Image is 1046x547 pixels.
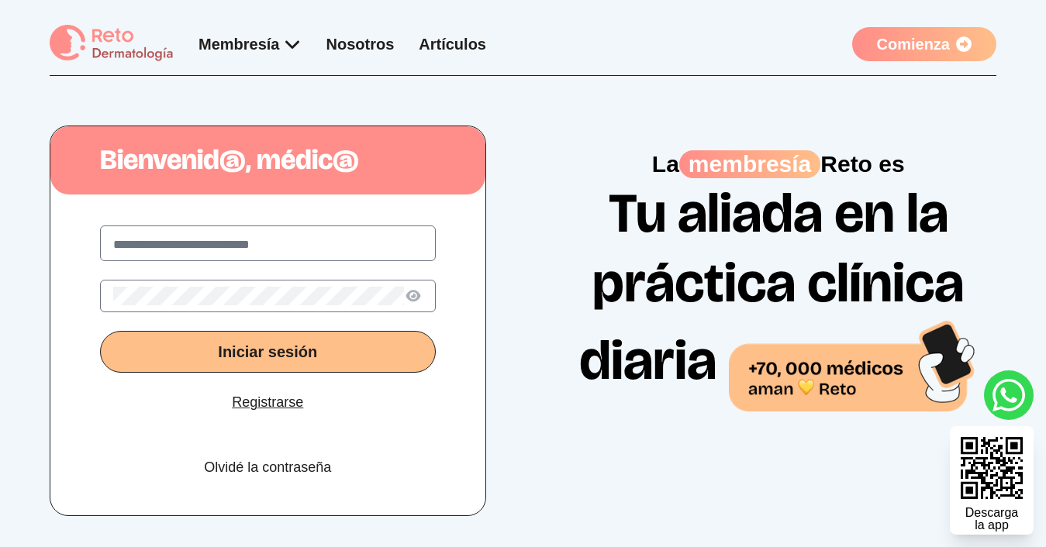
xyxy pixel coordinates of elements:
h1: Bienvenid@, médic@ [50,145,485,176]
a: Artículos [419,36,486,53]
a: Registrarse [232,391,303,413]
div: Descarga la app [965,507,1018,532]
span: Iniciar sesión [218,343,317,360]
button: Iniciar sesión [100,331,436,373]
a: whatsapp button [984,370,1034,420]
img: logo Reto dermatología [50,25,174,63]
div: Membresía [198,33,302,55]
span: membresía [679,150,820,178]
a: Nosotros [326,36,395,53]
a: Olvidé la contraseña [204,456,331,478]
a: Comienza [852,27,996,61]
h1: Tu aliada en la práctica clínica diaria [561,178,997,411]
p: La Reto es [561,150,997,178]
